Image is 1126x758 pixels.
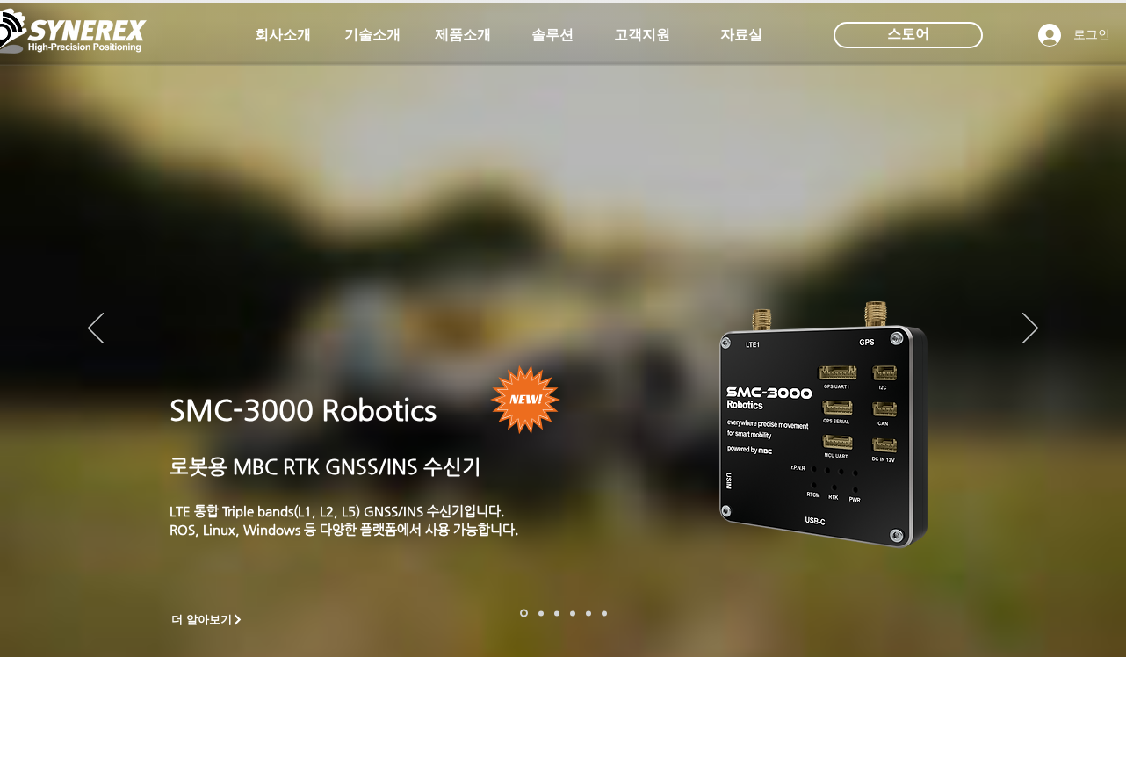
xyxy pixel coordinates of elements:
span: 회사소개 [255,26,311,45]
a: 측량 IoT [554,610,559,616]
span: 로그인 [1067,26,1116,44]
a: ROS, Linux, Windows 등 다양한 플랫폼에서 사용 가능합니다. [170,522,519,537]
a: 자율주행 [570,610,575,616]
nav: 슬라이드 [515,610,612,617]
a: 솔루션 [509,18,596,53]
a: 정밀농업 [602,610,607,616]
a: 자료실 [697,18,785,53]
span: 스토어 [887,25,929,44]
span: 자료실 [720,26,762,45]
span: 더 알아보기 [171,612,232,628]
button: 다음 [1022,313,1038,346]
button: 로그인 [1026,18,1122,52]
div: 스토어 [834,22,983,48]
span: 제품소개 [435,26,491,45]
a: 회사소개 [239,18,327,53]
a: LTE 통합 Triple bands(L1, L2, L5) GNSS/INS 수신기입니다. [170,503,505,518]
a: SMC-3000 Robotics [170,393,437,427]
button: 이전 [88,313,104,346]
a: 로봇- SMC 2000 [520,610,528,617]
img: KakaoTalk_20241224_155801212.png [695,275,954,569]
a: 드론 8 - SMC 2000 [538,610,544,616]
span: 기술소개 [344,26,401,45]
a: 제품소개 [419,18,507,53]
a: 로봇 [586,610,591,616]
span: 솔루션 [531,26,574,45]
a: 기술소개 [328,18,416,53]
a: 로봇용 MBC RTK GNSS/INS 수신기 [170,455,481,478]
span: 고객지원 [614,26,670,45]
a: 더 알아보기 [163,609,251,631]
a: 고객지원 [598,18,686,53]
